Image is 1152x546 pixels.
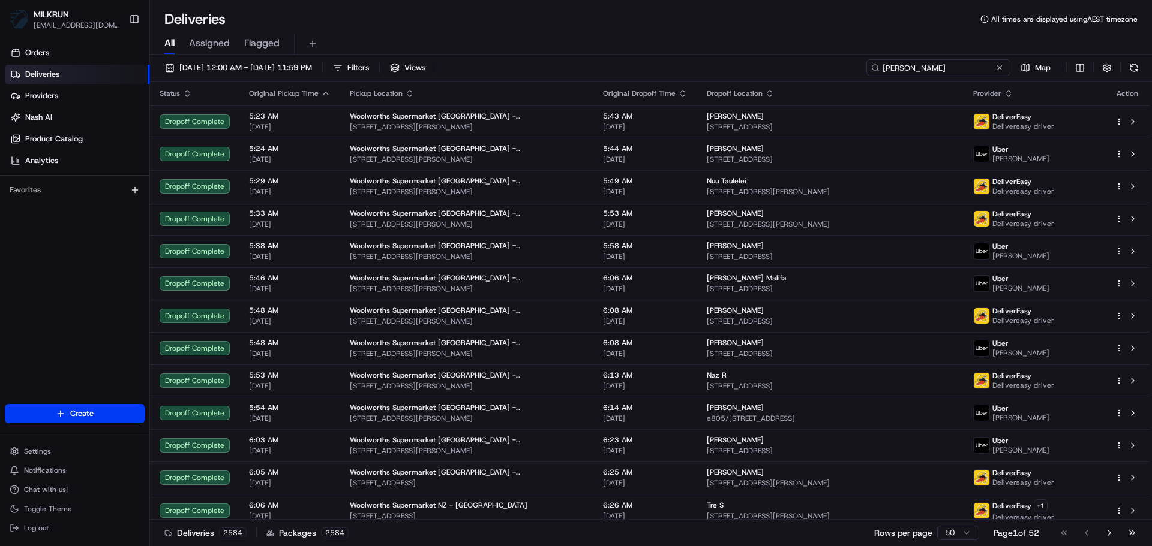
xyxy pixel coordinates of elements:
[25,134,83,144] span: Product Catalog
[707,316,954,326] span: [STREET_ADDRESS]
[24,504,72,514] span: Toggle Theme
[5,43,149,62] a: Orders
[707,349,954,358] span: [STREET_ADDRESS]
[974,211,989,227] img: delivereasy_logo.png
[603,403,688,412] span: 6:14 AM
[350,381,584,391] span: [STREET_ADDRESS][PERSON_NAME]
[249,414,331,423] span: [DATE]
[603,467,688,477] span: 6:25 AM
[603,306,688,315] span: 6:08 AM
[350,176,584,186] span: Woolworths Supermarket [GEOGRAPHIC_DATA] - [GEOGRAPHIC_DATA]
[34,8,69,20] span: MILKRUN
[5,86,149,105] a: Providers
[249,478,331,488] span: [DATE]
[70,408,94,419] span: Create
[603,122,688,132] span: [DATE]
[1035,62,1051,73] span: Map
[347,62,369,73] span: Filters
[603,176,688,186] span: 5:49 AM
[874,527,932,539] p: Rows per page
[249,306,331,315] span: 5:48 AM
[5,151,149,170] a: Analytics
[160,59,317,76] button: [DATE] 12:00 AM - [DATE] 11:59 PM
[5,65,149,84] a: Deliveries
[707,338,764,348] span: [PERSON_NAME]
[992,283,1049,293] span: [PERSON_NAME]
[707,284,954,294] span: [STREET_ADDRESS]
[973,89,1001,98] span: Provider
[974,146,989,162] img: uber-new-logo.jpeg
[707,89,763,98] span: Dropoff Location
[244,36,280,50] span: Flagged
[350,252,584,261] span: [STREET_ADDRESS][PERSON_NAME]
[992,242,1009,251] span: Uber
[249,273,331,283] span: 5:46 AM
[992,339,1009,348] span: Uber
[707,219,954,229] span: [STREET_ADDRESS][PERSON_NAME]
[5,520,145,536] button: Log out
[603,187,688,197] span: [DATE]
[707,370,727,380] span: Naz R
[1126,59,1142,76] button: Refresh
[10,10,29,29] img: MILKRUN
[991,14,1138,24] span: All times are displayed using AEST timezone
[603,89,676,98] span: Original Dropoff Time
[385,59,431,76] button: Views
[707,478,954,488] span: [STREET_ADDRESS][PERSON_NAME]
[350,209,584,218] span: Woolworths Supermarket [GEOGRAPHIC_DATA] - [GEOGRAPHIC_DATA]
[5,404,145,423] button: Create
[160,89,180,98] span: Status
[350,219,584,229] span: [STREET_ADDRESS][PERSON_NAME]
[707,187,954,197] span: [STREET_ADDRESS][PERSON_NAME]
[1034,499,1048,512] button: +1
[707,122,954,132] span: [STREET_ADDRESS]
[603,500,688,510] span: 6:26 AM
[179,62,312,73] span: [DATE] 12:00 AM - [DATE] 11:59 PM
[350,111,584,121] span: Woolworths Supermarket [GEOGRAPHIC_DATA] - [GEOGRAPHIC_DATA]
[5,5,124,34] button: MILKRUNMILKRUN[EMAIL_ADDRESS][DOMAIN_NAME]
[249,144,331,153] span: 5:24 AM
[992,381,1054,390] span: Delivereasy driver
[266,527,349,539] div: Packages
[249,446,331,455] span: [DATE]
[603,111,688,121] span: 5:43 AM
[974,503,989,518] img: delivereasy_logo.png
[25,47,49,58] span: Orders
[992,274,1009,283] span: Uber
[34,20,119,30] button: [EMAIL_ADDRESS][DOMAIN_NAME]
[992,186,1054,196] span: Delivereasy driver
[707,111,764,121] span: [PERSON_NAME]
[350,435,584,445] span: Woolworths Supermarket [GEOGRAPHIC_DATA] - [GEOGRAPHIC_DATA]
[974,373,989,388] img: delivereasy_logo.png
[707,403,764,412] span: [PERSON_NAME]
[350,403,584,412] span: Woolworths Supermarket [GEOGRAPHIC_DATA] - [GEOGRAPHIC_DATA]
[974,243,989,259] img: uber-new-logo.jpeg
[603,349,688,358] span: [DATE]
[992,177,1031,186] span: DeliverEasy
[350,187,584,197] span: [STREET_ADDRESS][PERSON_NAME]
[992,478,1054,487] span: Delivereasy driver
[992,403,1009,413] span: Uber
[707,511,954,521] span: [STREET_ADDRESS][PERSON_NAME]
[603,209,688,218] span: 5:53 AM
[249,435,331,445] span: 6:03 AM
[603,446,688,455] span: [DATE]
[974,308,989,324] img: delivereasy_logo.png
[992,348,1049,358] span: [PERSON_NAME]
[350,122,584,132] span: [STREET_ADDRESS][PERSON_NAME]
[603,370,688,380] span: 6:13 AM
[992,436,1009,445] span: Uber
[603,284,688,294] span: [DATE]
[249,511,331,521] span: [DATE]
[24,523,49,533] span: Log out
[992,219,1054,228] span: Delivereasy driver
[707,176,746,186] span: Nuu Taulelei
[350,370,584,380] span: Woolworths Supermarket [GEOGRAPHIC_DATA] - [GEOGRAPHIC_DATA]
[164,36,175,50] span: All
[249,338,331,348] span: 5:48 AM
[974,114,989,129] img: delivereasy_logo.png
[350,284,584,294] span: [STREET_ADDRESS][PERSON_NAME]
[350,241,584,251] span: Woolworths Supermarket [GEOGRAPHIC_DATA] - [GEOGRAPHIC_DATA]
[603,381,688,391] span: [DATE]
[707,500,724,510] span: Tre S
